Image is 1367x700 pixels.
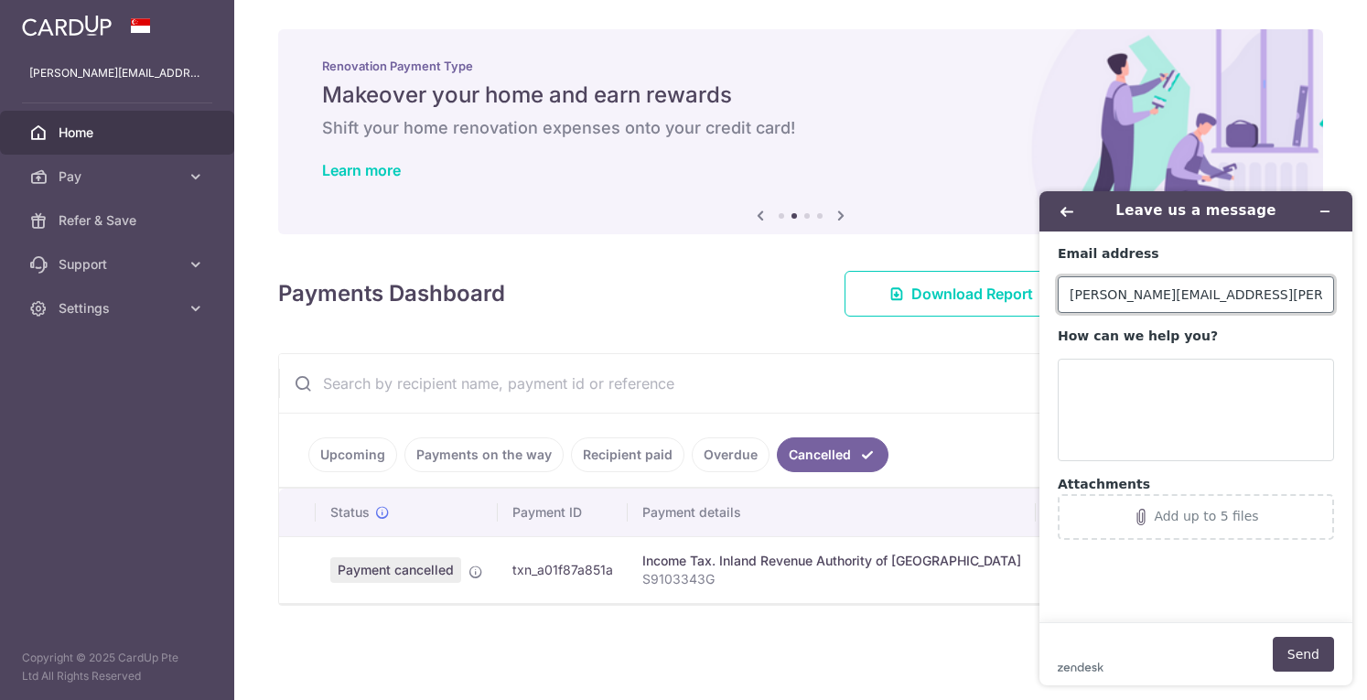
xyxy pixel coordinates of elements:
a: Cancelled [777,437,888,472]
h6: Shift your home renovation expenses onto your credit card! [322,117,1279,139]
input: Search by recipient name, payment id or reference [279,354,1278,413]
a: Payments on the way [404,437,564,472]
p: Renovation Payment Type [322,59,1279,73]
span: Status [330,503,370,522]
span: Download Report [911,283,1033,305]
img: Renovation banner [278,29,1323,234]
a: Upcoming [308,437,397,472]
iframe: Find more information here [1025,177,1367,700]
h5: Makeover your home and earn rewards [322,81,1279,110]
span: Pay [59,167,179,186]
img: CardUp [22,15,112,37]
a: Download Report [845,271,1078,317]
td: txn_a01f87a851a [498,536,628,603]
span: Settings [59,299,179,318]
p: S9103343G [642,570,1021,588]
th: Payment ID [498,489,628,536]
span: Home [59,124,179,142]
span: Payment cancelled [330,557,461,583]
span: Support [59,255,179,274]
span: Refer & Save [59,211,179,230]
p: [PERSON_NAME][EMAIL_ADDRESS][PERSON_NAME][DOMAIN_NAME] [29,64,205,82]
a: Learn more [322,161,401,179]
span: Help [41,13,79,29]
th: Payment details [628,489,1036,536]
a: Overdue [692,437,770,472]
h4: Payments Dashboard [278,277,505,310]
div: Income Tax. Inland Revenue Authority of [GEOGRAPHIC_DATA] [642,552,1021,570]
a: Recipient paid [571,437,684,472]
